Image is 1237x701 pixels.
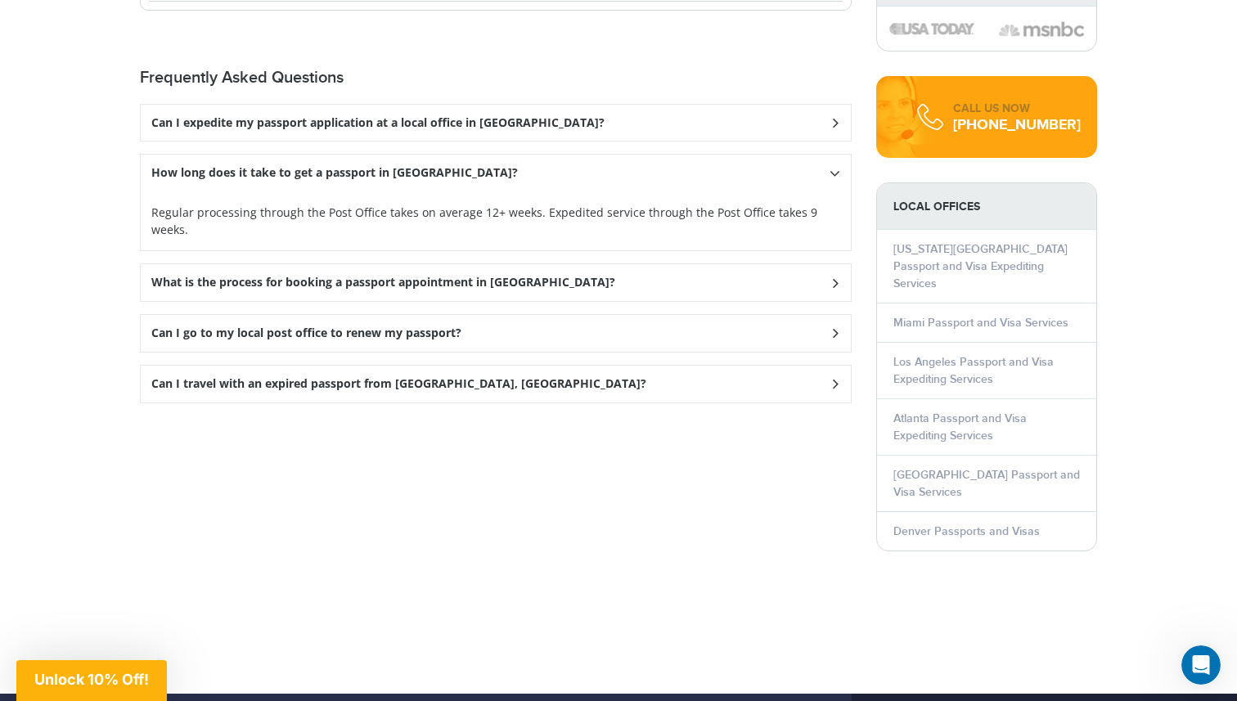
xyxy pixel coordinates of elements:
[34,671,149,688] span: Unlock 10% Off!
[893,242,1068,290] a: [US_STATE][GEOGRAPHIC_DATA] Passport and Visa Expediting Services
[151,166,518,180] h3: How long does it take to get a passport in [GEOGRAPHIC_DATA]?
[140,68,852,88] h2: Frequently Asked Questions
[151,377,646,391] h3: Can I travel with an expired passport from [GEOGRAPHIC_DATA], [GEOGRAPHIC_DATA]?
[893,524,1040,538] a: Denver Passports and Visas
[893,411,1027,443] a: Atlanta Passport and Visa Expediting Services
[893,316,1068,330] a: Miami Passport and Visa Services
[151,276,615,290] h3: What is the process for booking a passport appointment in [GEOGRAPHIC_DATA]?
[893,355,1054,386] a: Los Angeles Passport and Visa Expediting Services
[893,468,1080,499] a: [GEOGRAPHIC_DATA] Passport and Visa Services
[151,116,605,130] h3: Can I expedite my passport application at a local office in [GEOGRAPHIC_DATA]?
[1181,645,1221,685] iframe: Intercom live chat
[16,660,167,701] div: Unlock 10% Off!
[151,326,461,340] h3: Can I go to my local post office to renew my passport?
[953,101,1081,117] div: CALL US NOW
[877,183,1096,230] strong: LOCAL OFFICES
[889,23,974,34] img: image description
[151,204,840,238] p: Regular processing through the Post Office takes on average 12+ weeks. Expedited service through ...
[140,416,852,587] iframe: fb:comments Facebook Social Plugin
[953,117,1081,133] div: [PHONE_NUMBER]
[999,20,1084,39] img: image description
